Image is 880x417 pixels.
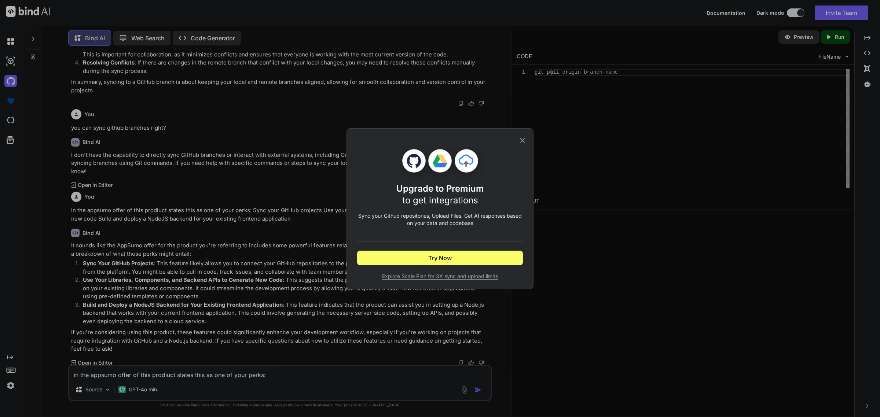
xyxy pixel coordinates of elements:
span: Try Now [428,254,452,262]
button: Try Now [357,251,523,265]
span: Explore Scale Plan for 3X sync and upload limits [357,273,523,280]
h1: Upgrade to Premium [396,183,484,206]
span: to get integrations [402,195,478,206]
p: Sync your Github repositories, Upload Files. Get AI responses based on your data and codebase [357,212,523,227]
